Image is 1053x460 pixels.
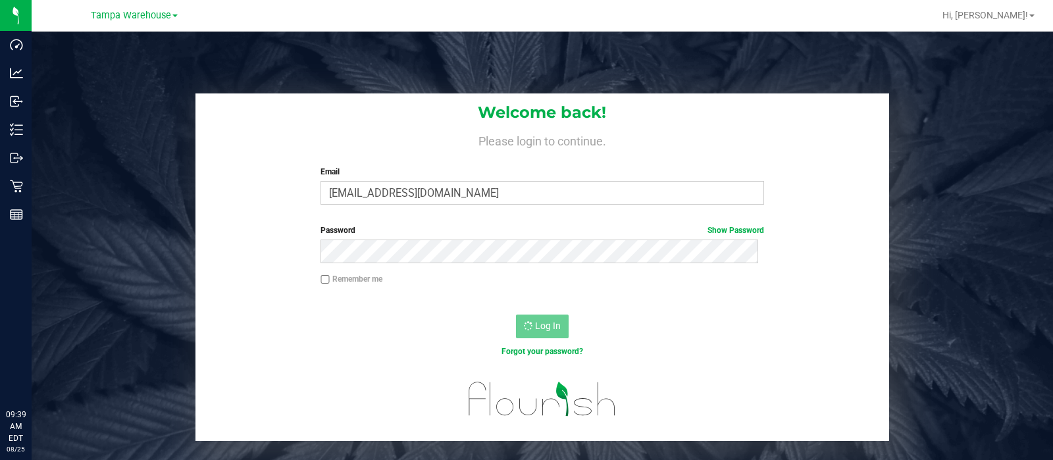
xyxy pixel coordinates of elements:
button: Log In [516,315,569,338]
p: 08/25 [6,444,26,454]
span: Hi, [PERSON_NAME]! [942,10,1028,20]
img: flourish_logo.svg [455,371,629,427]
inline-svg: Retail [10,180,23,193]
inline-svg: Inventory [10,123,23,136]
inline-svg: Analytics [10,66,23,80]
h4: Please login to continue. [195,132,890,147]
a: Show Password [707,226,764,235]
h1: Welcome back! [195,104,890,121]
inline-svg: Inbound [10,95,23,108]
inline-svg: Outbound [10,151,23,165]
span: Tampa Warehouse [91,10,171,21]
a: Forgot your password? [501,347,583,356]
span: Password [321,226,355,235]
input: Remember me [321,275,330,284]
inline-svg: Reports [10,208,23,221]
label: Email [321,166,763,178]
span: Log In [535,320,561,331]
inline-svg: Dashboard [10,38,23,51]
p: 09:39 AM EDT [6,409,26,444]
label: Remember me [321,273,382,285]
